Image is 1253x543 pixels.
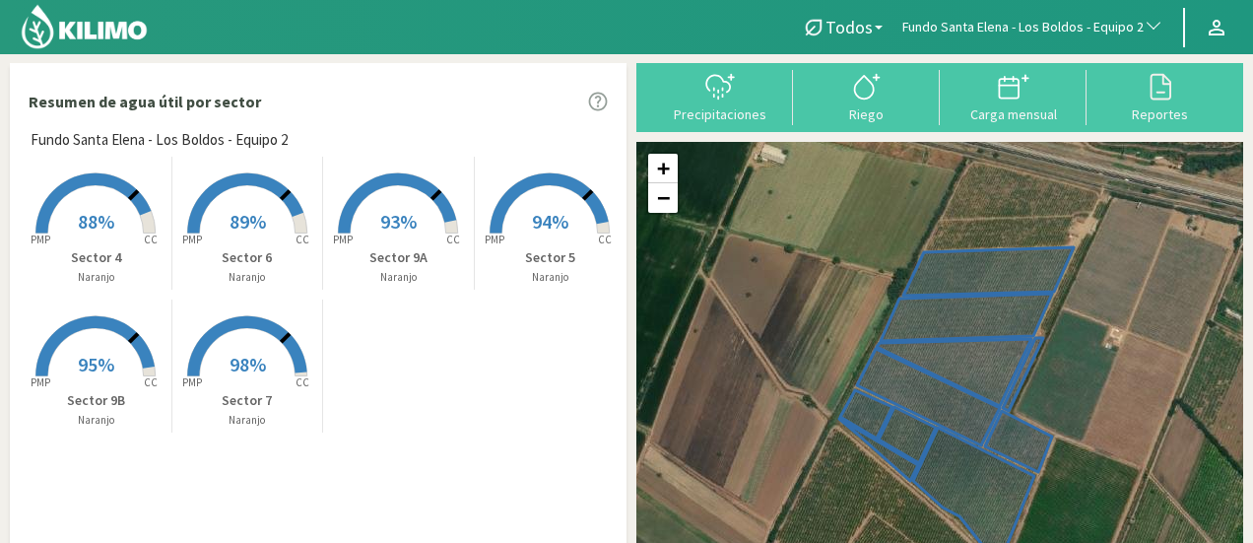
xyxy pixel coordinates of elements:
span: 94% [532,209,568,234]
span: Fundo Santa Elena - Los Boldos - Equipo 2 [902,18,1144,37]
p: Sector 9B [21,390,171,411]
p: Naranjo [475,269,626,286]
p: Sector 4 [21,247,171,268]
span: 95% [78,352,114,376]
p: Naranjo [21,269,171,286]
div: Carga mensual [946,107,1081,121]
p: Sector 7 [172,390,323,411]
p: Naranjo [21,412,171,429]
tspan: PMP [182,233,202,246]
tspan: PMP [31,233,50,246]
div: Reportes [1092,107,1227,121]
tspan: CC [296,233,309,246]
tspan: CC [447,233,461,246]
tspan: PMP [31,375,50,389]
div: Precipitaciones [652,107,787,121]
tspan: CC [296,375,309,389]
span: 89% [230,209,266,234]
span: 88% [78,209,114,234]
p: Sector 5 [475,247,626,268]
tspan: PMP [485,233,504,246]
p: Resumen de agua útil por sector [29,90,261,113]
button: Fundo Santa Elena - Los Boldos - Equipo 2 [892,6,1173,49]
tspan: CC [145,233,159,246]
button: Reportes [1087,70,1233,122]
p: Sector 6 [172,247,323,268]
tspan: PMP [182,375,202,389]
tspan: CC [599,233,613,246]
tspan: PMP [333,233,353,246]
span: 98% [230,352,266,376]
span: 93% [380,209,417,234]
a: Zoom out [648,183,678,213]
div: Riego [799,107,934,121]
img: Kilimo [20,3,149,50]
p: Sector 9A [323,247,474,268]
span: Fundo Santa Elena - Los Boldos - Equipo 2 [31,129,288,152]
p: Naranjo [323,269,474,286]
a: Zoom in [648,154,678,183]
p: Naranjo [172,269,323,286]
button: Riego [793,70,940,122]
span: Todos [825,17,873,37]
tspan: CC [145,375,159,389]
button: Carga mensual [940,70,1087,122]
button: Precipitaciones [646,70,793,122]
p: Naranjo [172,412,323,429]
